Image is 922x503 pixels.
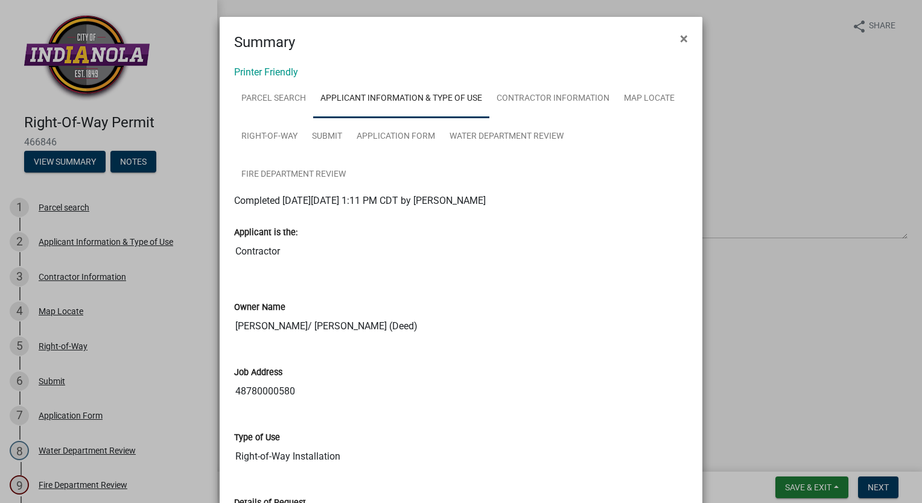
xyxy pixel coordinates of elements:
[234,118,305,156] a: Right-of-Way
[234,80,313,118] a: Parcel search
[234,66,298,78] a: Printer Friendly
[234,31,295,53] h4: Summary
[234,434,280,442] label: Type of Use
[670,22,698,55] button: Close
[442,118,571,156] a: Water Department Review
[234,369,282,377] label: Job Address
[617,80,682,118] a: Map Locate
[234,229,297,237] label: Applicant is the:
[349,118,442,156] a: Application Form
[234,303,285,312] label: Owner Name
[489,80,617,118] a: Contractor Information
[234,195,486,206] span: Completed [DATE][DATE] 1:11 PM CDT by [PERSON_NAME]
[234,156,353,194] a: Fire Department Review
[305,118,349,156] a: Submit
[680,30,688,47] span: ×
[313,80,489,118] a: Applicant Information & Type of Use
